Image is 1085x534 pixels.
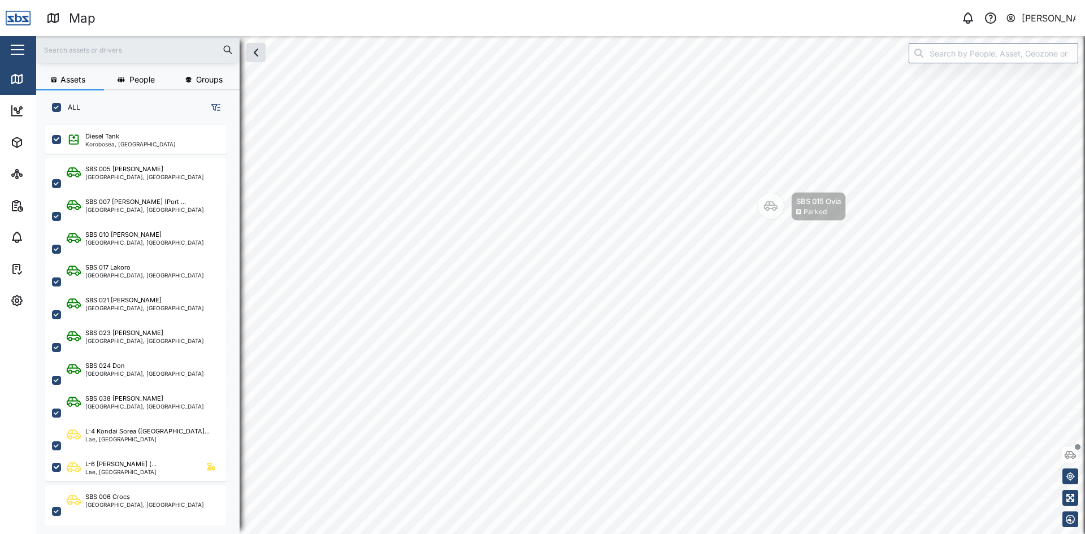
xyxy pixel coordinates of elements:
[85,502,204,507] div: [GEOGRAPHIC_DATA], [GEOGRAPHIC_DATA]
[85,263,131,272] div: SBS 017 Lakoro
[85,240,204,245] div: [GEOGRAPHIC_DATA], [GEOGRAPHIC_DATA]
[85,361,125,371] div: SBS 024 Don
[85,371,204,376] div: [GEOGRAPHIC_DATA], [GEOGRAPHIC_DATA]
[85,328,163,338] div: SBS 023 [PERSON_NAME]
[85,469,157,475] div: Lae, [GEOGRAPHIC_DATA]
[85,436,210,442] div: Lae, [GEOGRAPHIC_DATA]
[85,427,210,436] div: L-4 Kondai Sorea ([GEOGRAPHIC_DATA]...
[60,76,85,84] span: Assets
[85,403,204,409] div: [GEOGRAPHIC_DATA], [GEOGRAPHIC_DATA]
[85,296,162,305] div: SBS 021 [PERSON_NAME]
[85,459,157,469] div: L-6 [PERSON_NAME] (...
[129,76,155,84] span: People
[85,394,163,403] div: SBS 038 [PERSON_NAME]
[757,192,846,221] div: Map marker
[909,43,1078,63] input: Search by People, Asset, Geozone or Place
[29,294,70,307] div: Settings
[804,207,827,218] div: Parked
[29,136,64,149] div: Assets
[45,121,239,525] div: grid
[29,231,64,244] div: Alarms
[85,230,162,240] div: SBS 010 [PERSON_NAME]
[43,41,233,58] input: Search assets or drivers
[1005,10,1076,26] button: [PERSON_NAME]
[29,263,60,275] div: Tasks
[85,132,119,141] div: Diesel Tank
[796,196,841,207] div: SBS 015 Ovia
[85,164,163,174] div: SBS 005 [PERSON_NAME]
[85,338,204,344] div: [GEOGRAPHIC_DATA], [GEOGRAPHIC_DATA]
[29,199,68,212] div: Reports
[29,73,55,85] div: Map
[29,105,80,117] div: Dashboard
[85,207,204,212] div: [GEOGRAPHIC_DATA], [GEOGRAPHIC_DATA]
[85,272,204,278] div: [GEOGRAPHIC_DATA], [GEOGRAPHIC_DATA]
[85,492,130,502] div: SBS 006 Crocs
[36,36,1085,534] canvas: Map
[85,305,204,311] div: [GEOGRAPHIC_DATA], [GEOGRAPHIC_DATA]
[196,76,223,84] span: Groups
[6,6,31,31] img: Main Logo
[29,168,57,180] div: Sites
[85,197,186,207] div: SBS 007 [PERSON_NAME] (Port ...
[69,8,96,28] div: Map
[85,141,176,147] div: Korobosea, [GEOGRAPHIC_DATA]
[85,174,204,180] div: [GEOGRAPHIC_DATA], [GEOGRAPHIC_DATA]
[1022,11,1076,25] div: [PERSON_NAME]
[61,103,80,112] label: ALL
